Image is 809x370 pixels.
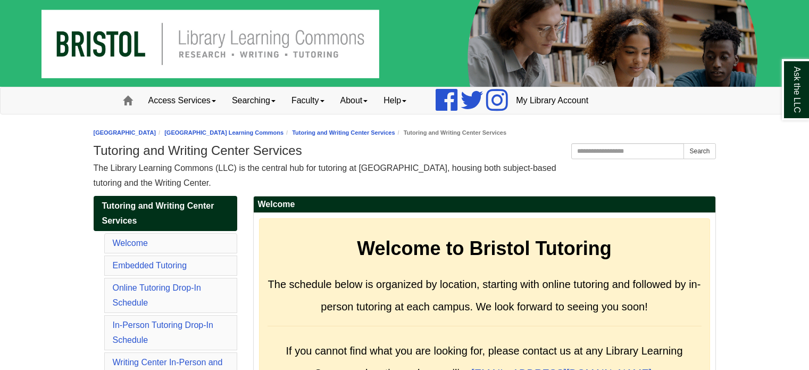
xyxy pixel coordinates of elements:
a: [GEOGRAPHIC_DATA] Learning Commons [164,129,283,136]
a: Access Services [140,87,224,114]
a: Embedded Tutoring [113,261,187,270]
a: In-Person Tutoring Drop-In Schedule [113,320,213,344]
h2: Welcome [254,196,715,213]
span: The schedule below is organized by location, starting with online tutoring and followed by in-per... [268,278,701,313]
a: Searching [224,87,283,114]
a: Help [376,87,414,114]
nav: breadcrumb [94,128,716,138]
strong: Welcome to Bristol Tutoring [357,237,612,259]
span: Tutoring and Writing Center Services [102,201,214,225]
a: [GEOGRAPHIC_DATA] [94,129,156,136]
a: Online Tutoring Drop-In Schedule [113,283,201,307]
li: Tutoring and Writing Center Services [395,128,506,138]
a: About [332,87,376,114]
a: Tutoring and Writing Center Services [292,129,395,136]
a: Welcome [113,239,148,248]
a: Tutoring and Writing Center Services [94,196,237,231]
a: Faculty [283,87,332,114]
span: The Library Learning Commons (LLC) is the central hub for tutoring at [GEOGRAPHIC_DATA], housing ... [94,163,556,187]
a: My Library Account [508,87,596,114]
button: Search [683,143,715,159]
h1: Tutoring and Writing Center Services [94,143,716,158]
